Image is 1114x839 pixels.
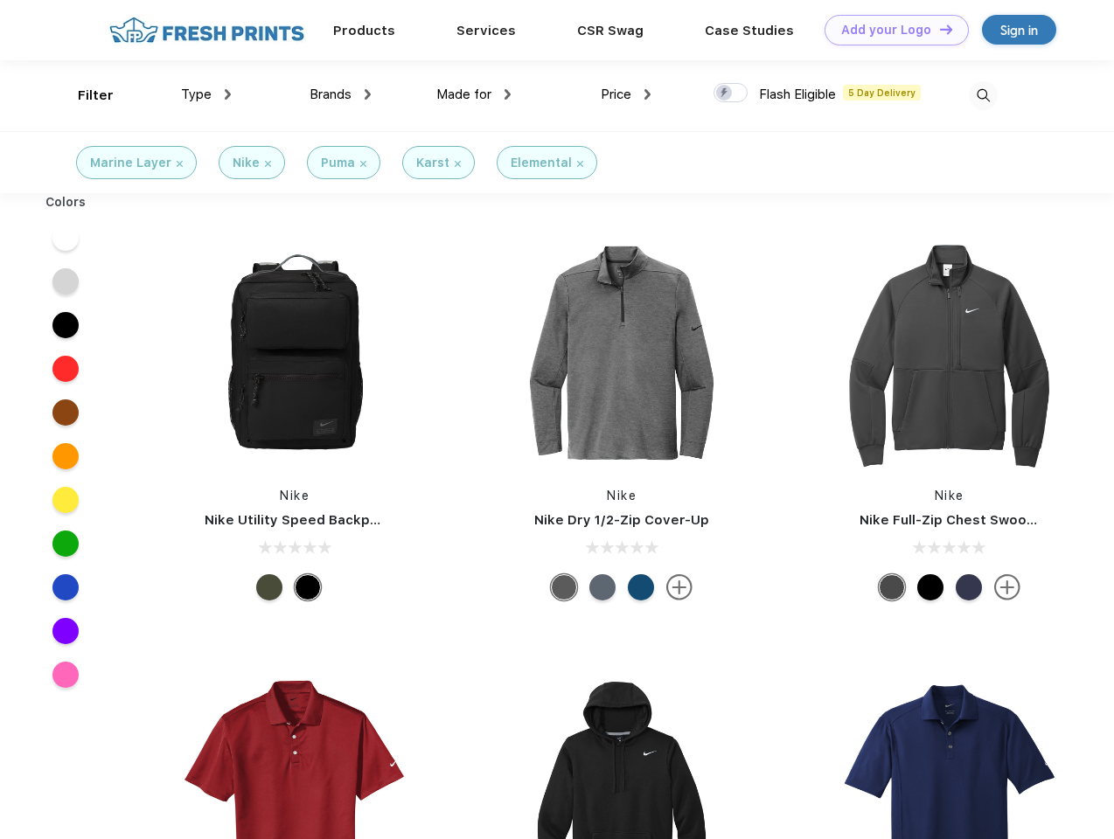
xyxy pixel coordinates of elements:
[360,161,366,167] img: filter_cancel.svg
[436,87,491,102] span: Made for
[321,154,355,172] div: Puma
[178,237,411,469] img: func=resize&h=266
[601,87,631,102] span: Price
[455,161,461,167] img: filter_cancel.svg
[577,161,583,167] img: filter_cancel.svg
[833,237,1066,469] img: func=resize&h=266
[233,154,260,172] div: Nike
[177,161,183,167] img: filter_cancel.svg
[32,193,100,211] div: Colors
[969,81,998,110] img: desktop_search.svg
[511,154,572,172] div: Elemental
[759,87,836,102] span: Flash Eligible
[280,489,310,503] a: Nike
[104,15,310,45] img: fo%20logo%202.webp
[265,161,271,167] img: filter_cancel.svg
[935,489,964,503] a: Nike
[456,23,516,38] a: Services
[994,574,1020,600] img: more.svg
[505,89,511,100] img: dropdown.png
[589,574,616,600] div: Navy Heather
[841,23,931,38] div: Add your Logo
[256,574,282,600] div: Cargo Khaki
[205,512,393,528] a: Nike Utility Speed Backpack
[181,87,212,102] span: Type
[982,15,1056,45] a: Sign in
[90,154,171,172] div: Marine Layer
[607,489,637,503] a: Nike
[940,24,952,34] img: DT
[1000,20,1038,40] div: Sign in
[534,512,709,528] a: Nike Dry 1/2-Zip Cover-Up
[843,85,921,101] span: 5 Day Delivery
[956,574,982,600] div: Midnight Navy
[577,23,644,38] a: CSR Swag
[365,89,371,100] img: dropdown.png
[879,574,905,600] div: Anthracite
[505,237,738,469] img: func=resize&h=266
[416,154,449,172] div: Karst
[860,512,1092,528] a: Nike Full-Zip Chest Swoosh Jacket
[628,574,654,600] div: Gym Blue
[295,574,321,600] div: Black
[310,87,352,102] span: Brands
[644,89,651,100] img: dropdown.png
[78,86,114,106] div: Filter
[917,574,943,600] div: Black
[666,574,693,600] img: more.svg
[225,89,231,100] img: dropdown.png
[551,574,577,600] div: Black Heather
[333,23,395,38] a: Products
